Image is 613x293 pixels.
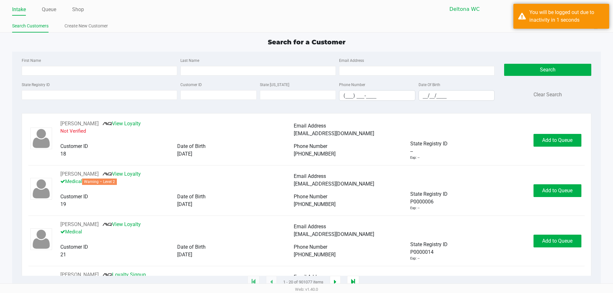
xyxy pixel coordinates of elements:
[339,91,415,100] input: Format: (999) 999-9999
[60,271,99,279] button: See customer info
[177,244,206,250] span: Date of Birth
[12,22,49,30] a: Search Customers
[102,121,141,127] a: View Loyalty
[294,223,326,230] span: Email Address
[42,5,56,14] a: Queue
[534,235,581,247] button: Add to Queue
[177,143,206,149] span: Date of Birth
[542,137,572,143] span: Add to Queue
[294,194,327,200] span: Phone Number
[180,58,199,63] label: Last Name
[177,201,192,207] span: [DATE]
[60,151,66,157] span: 18
[294,231,374,237] span: [EMAIL_ADDRESS][DOMAIN_NAME]
[60,128,294,135] p: Not Verified
[504,64,591,76] button: Search
[330,276,341,289] app-submit-button: Next
[102,171,141,177] a: View Loyalty
[60,143,88,149] span: Customer ID
[22,58,41,63] label: First Name
[294,143,327,149] span: Phone Number
[534,184,581,197] button: Add to Queue
[410,198,434,206] span: P0000006
[177,252,192,258] span: [DATE]
[410,256,420,261] div: Exp: --
[82,179,117,185] span: Warning – Level 2
[410,248,434,256] span: P0000014
[294,201,336,207] span: [PHONE_NUMBER]
[529,9,604,24] div: You will be logged out due to inactivity in 1 seconds
[450,5,512,13] span: Deltona WC
[260,82,289,88] label: State [US_STATE]
[410,206,420,211] div: Exp: --
[410,148,413,155] span: --
[266,276,277,289] app-submit-button: Previous
[542,187,572,194] span: Add to Queue
[419,90,495,101] kendo-maskedtextbox: Format: MM/DD/YYYY
[295,287,318,292] span: Web: v1.40.0
[347,276,359,289] app-submit-button: Move to last page
[542,238,572,244] span: Add to Queue
[12,5,26,14] a: Intake
[339,58,364,63] label: Email Address
[294,130,374,136] span: [EMAIL_ADDRESS][DOMAIN_NAME]
[60,120,99,128] button: See customer info
[294,181,374,187] span: [EMAIL_ADDRESS][DOMAIN_NAME]
[534,91,562,99] button: Clear Search
[419,82,440,88] label: Date Of Birth
[283,279,323,285] span: 1 - 20 of 901077 items
[516,4,525,15] button: Select
[339,82,365,88] label: Phone Number
[294,244,327,250] span: Phone Number
[72,5,84,14] a: Shop
[60,228,294,236] p: Medical
[339,90,415,101] kendo-maskedtextbox: Format: (999) 999-9999
[410,155,420,161] div: Exp: --
[294,173,326,179] span: Email Address
[60,178,294,185] p: Medical
[247,276,260,289] app-submit-button: Move to first page
[22,82,50,88] label: State Registry ID
[180,82,202,88] label: Customer ID
[64,22,108,30] a: Create New Customer
[102,221,141,227] a: View Loyalty
[60,194,88,200] span: Customer ID
[60,201,66,207] span: 19
[410,191,448,197] span: State Registry ID
[268,38,345,46] span: Search for a Customer
[294,252,336,258] span: [PHONE_NUMBER]
[294,123,326,129] span: Email Address
[410,141,448,147] span: State Registry ID
[60,244,88,250] span: Customer ID
[60,221,99,228] button: See customer info
[60,170,99,178] button: See customer info
[294,274,326,280] span: Email Address
[177,194,206,200] span: Date of Birth
[419,91,495,100] input: Format: MM/DD/YYYY
[102,272,146,278] a: Loyalty Signup
[294,151,336,157] span: [PHONE_NUMBER]
[177,151,192,157] span: [DATE]
[60,252,66,258] span: 21
[534,134,581,147] button: Add to Queue
[410,241,448,247] span: State Registry ID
